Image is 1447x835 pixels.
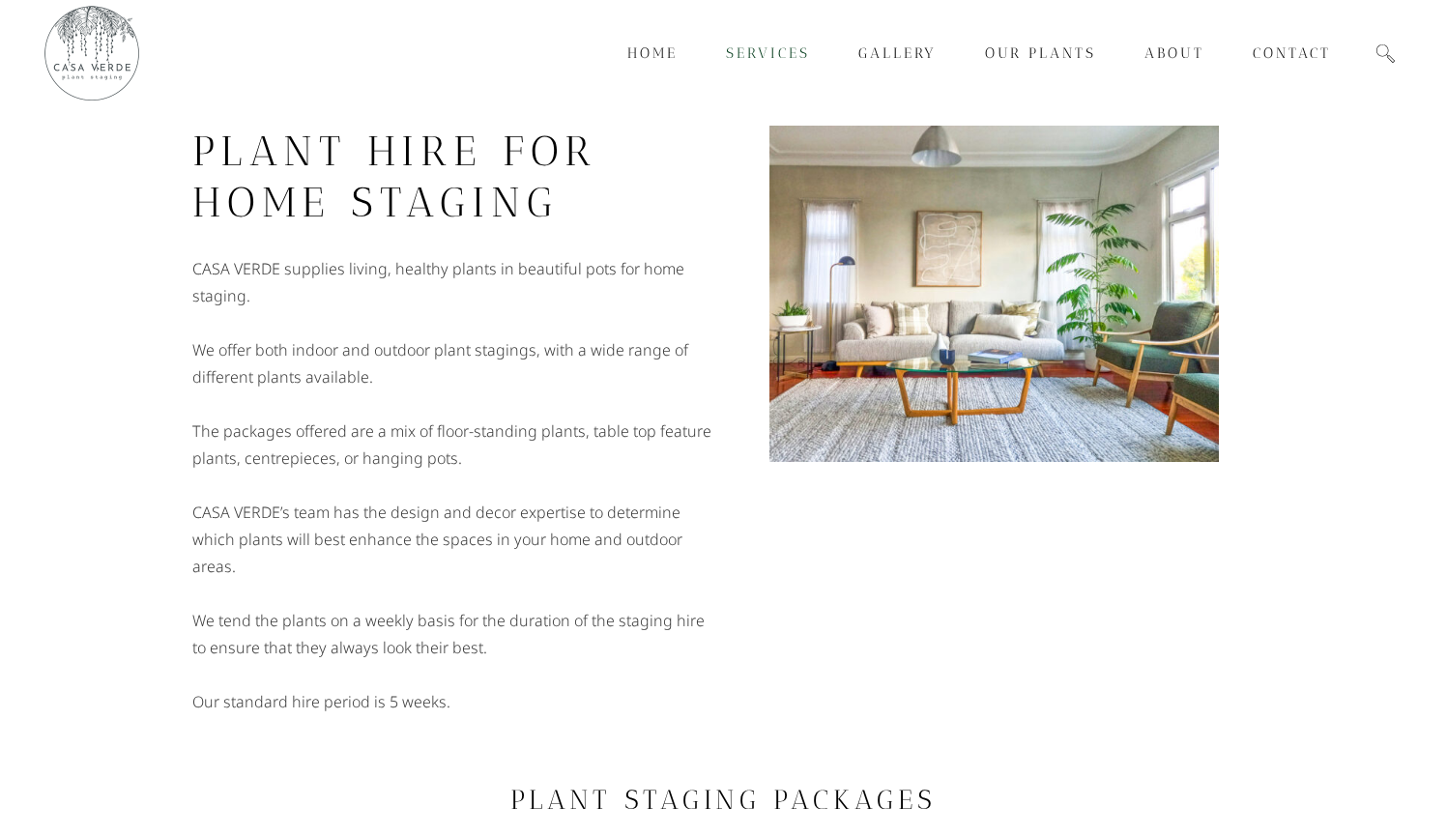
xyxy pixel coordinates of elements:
p: CASA VERDE’s team has the design and decor expertise to determine which plants will best enhance ... [192,499,714,580]
span: Our Plants [985,44,1096,62]
h3: PLANT STAGING PACKAGES [183,782,1265,819]
p: CASA VERDE supplies living, healthy plants in beautiful pots for home staging. [192,255,714,309]
span: Contact [1253,44,1331,62]
p: The packages offered are a mix of floor-standing plants, table top feature plants, centrepieces, ... [192,417,714,472]
p: We offer both indoor and outdoor plant stagings, with a wide range of different plants available. [192,336,714,390]
p: Our standard hire period is 5 weeks. [192,688,714,715]
span: Home [627,44,678,62]
p: We tend the plants on a weekly basis for the duration of the staging hire to ensure that they alw... [192,607,714,661]
span: Services [726,44,810,62]
img: Plant Hire [769,126,1218,462]
span: About [1144,44,1204,62]
span: Gallery [858,44,937,62]
h2: PLANT HIRE FOR HOME STAGING [192,126,714,228]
